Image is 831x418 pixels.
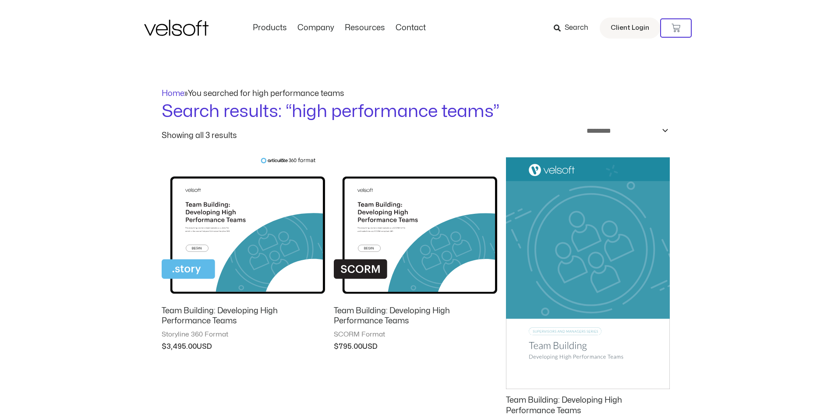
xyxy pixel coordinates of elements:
bdi: 3,495.00 [162,343,197,350]
a: Team Building: Developing High Performance Teams [162,306,325,330]
h2: Team Building: Developing High Performance Teams [162,306,325,326]
a: CompanyMenu Toggle [292,23,339,33]
span: Search [565,22,588,34]
bdi: 795.00 [334,343,362,350]
a: ResourcesMenu Toggle [339,23,390,33]
select: Shop order [581,124,670,138]
img: Team Building: Developing High Performance Teams [506,157,669,390]
a: Home [162,90,184,97]
span: You searched for high performance teams [188,90,344,97]
span: $ [162,343,166,350]
img: Velsoft Training Materials [144,20,209,36]
img: Team Building: Developing High Performance Teams [334,157,497,300]
span: SCORM Format [334,330,497,339]
a: ContactMenu Toggle [390,23,431,33]
nav: Menu [248,23,431,33]
span: $ [334,343,339,350]
span: Client Login [611,22,649,34]
a: Search [554,21,594,35]
h2: Team Building: Developing High Performance Teams [506,395,669,416]
h1: Search results: “high performance teams” [162,99,670,124]
a: Team Building: Developing High Performance Teams [334,306,497,330]
span: Storyline 360 Format [162,330,325,339]
img: Team Building: Developing High Performance Teams [162,157,325,300]
h2: Team Building: Developing High Performance Teams [334,306,497,326]
a: ProductsMenu Toggle [248,23,292,33]
a: Client Login [600,18,660,39]
p: Showing all 3 results [162,132,237,140]
span: » [162,90,344,97]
